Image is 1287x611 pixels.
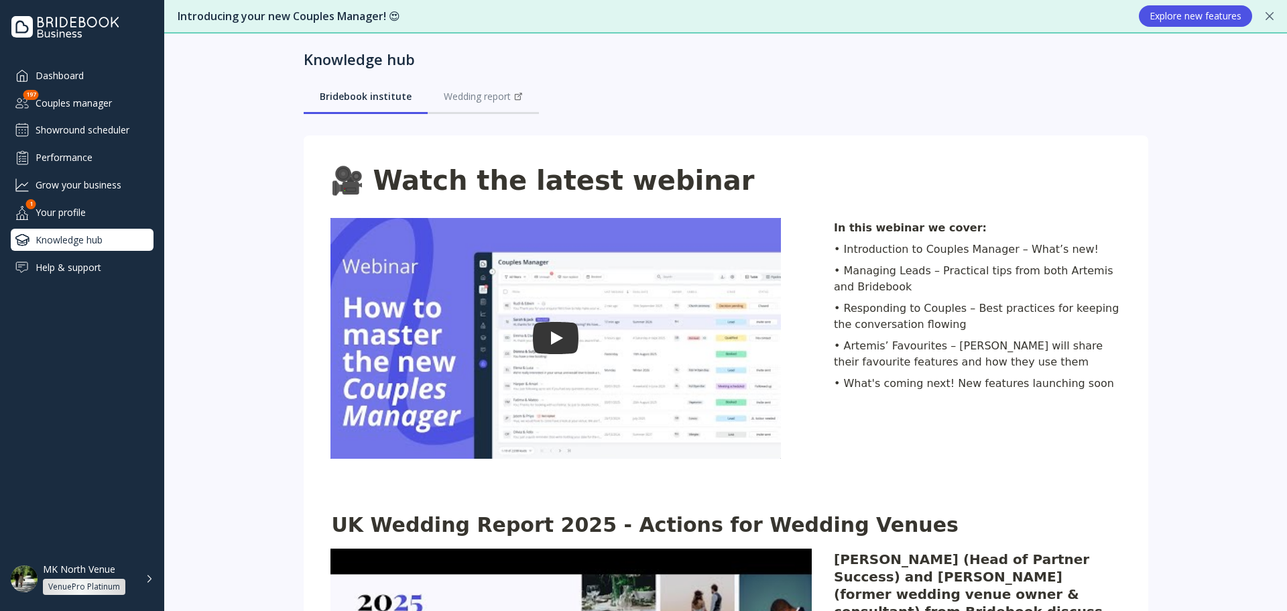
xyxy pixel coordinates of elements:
div: MK North Venue [43,563,115,575]
div: Couples manager [11,92,154,114]
div: VenuePro Platinum [48,581,120,592]
a: Your profile1 [11,201,154,223]
div: • What's coming next! New features launching soon [833,374,1121,394]
div: Explore new features [1150,11,1241,21]
iframe: Chat Widget [1220,547,1287,611]
div: Introducing your new Couples Manager! 😍 [178,9,1125,24]
a: Dashboard [11,64,154,87]
div: Wedding report [444,90,523,103]
a: Help & support [11,256,154,278]
div: • Managing Leads – Practical tips from both Artemis and Bridebook [833,261,1121,297]
a: Bridebook institute [304,79,428,114]
div: • Responding to Couples – Best practices for keeping the conversation flowing [833,298,1121,335]
b: UK Wedding Report 2025 - Actions for Wedding Venues [332,513,959,537]
div: • Artemis’ Favourites – [PERSON_NAME] will share their favourite features and how they use them [833,336,1121,372]
b: In this webinar we cover: [834,221,987,234]
a: Showround scheduler [11,119,154,141]
a: Wedding report [428,79,539,114]
button: Explore new features [1139,5,1252,27]
div: Knowledge hub [304,50,415,68]
div: 197 [23,90,39,100]
a: Performance [11,146,154,168]
div: 1 [26,199,36,209]
a: Couples manager197 [11,92,154,114]
a: Knowledge hub [11,229,154,251]
h1: 🎥 Watch the latest webinar [330,164,1121,197]
div: • Introduction to Couples Manager – What’s new! [833,239,1121,260]
div: Your profile [11,201,154,223]
img: Video preview [330,218,781,459]
img: dpr=1,fit=cover,g=face,w=48,h=48 [11,565,38,592]
a: Grow your business [11,174,154,196]
div: Bridebook institute [320,90,412,103]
